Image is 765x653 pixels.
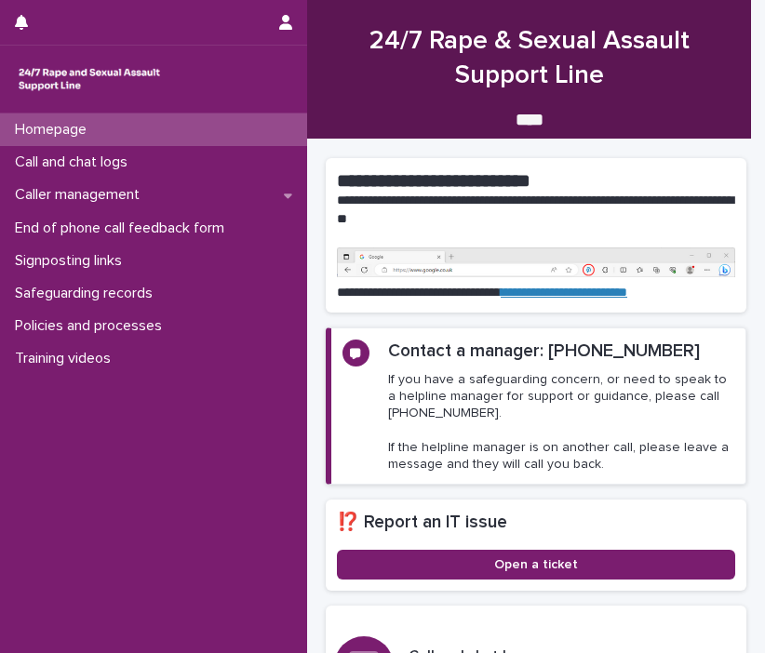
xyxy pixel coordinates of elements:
p: If you have a safeguarding concern, or need to speak to a helpline manager for support or guidanc... [388,371,734,473]
p: Call and chat logs [7,153,142,171]
p: End of phone call feedback form [7,220,239,237]
p: Policies and processes [7,317,177,335]
h1: 24/7 Rape & Sexual Assault Support Line [326,24,732,93]
p: Safeguarding records [7,285,168,302]
img: rhQMoQhaT3yELyF149Cw [15,60,164,98]
p: Homepage [7,121,101,139]
h2: ⁉️ Report an IT issue [337,511,735,535]
p: Training videos [7,350,126,367]
img: https%3A%2F%2Fcdn.document360.io%2F0deca9d6-0dac-4e56-9e8f-8d9979bfce0e%2FImages%2FDocumentation%... [337,247,735,277]
p: Signposting links [7,252,137,270]
h2: Contact a manager: [PHONE_NUMBER] [388,340,700,364]
p: Caller management [7,186,154,204]
span: Open a ticket [494,558,578,571]
a: Open a ticket [337,550,735,580]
